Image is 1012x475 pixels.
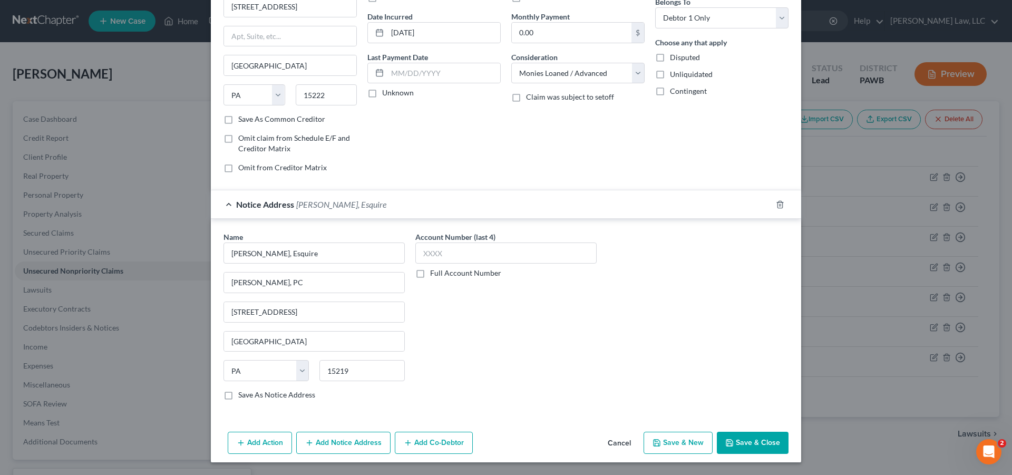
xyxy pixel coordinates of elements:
[296,84,357,105] input: Enter zip...
[367,52,428,63] label: Last Payment Date
[670,70,713,79] span: Unliquidated
[224,55,356,75] input: Enter city...
[224,332,404,352] input: Enter city...
[644,432,713,454] button: Save & New
[512,23,631,43] input: 0.00
[670,53,700,62] span: Disputed
[228,432,292,454] button: Add Action
[631,23,644,43] div: $
[238,133,350,153] span: Omit claim from Schedule E/F and Creditor Matrix
[430,268,501,278] label: Full Account Number
[238,163,327,172] span: Omit from Creditor Matrix
[976,439,1001,464] iframe: Intercom live chat
[998,439,1006,448] span: 2
[415,243,597,264] input: XXXX
[395,432,473,454] button: Add Co-Debtor
[367,11,413,22] label: Date Incurred
[238,114,325,124] label: Save As Common Creditor
[387,63,500,83] input: MM/DD/YYYY
[319,360,405,381] input: Enter zip..
[387,23,500,43] input: MM/DD/YYYY
[238,390,315,400] label: Save As Notice Address
[511,11,570,22] label: Monthly Payment
[224,302,404,322] input: Apt, Suite, etc...
[526,92,614,101] span: Claim was subject to setoff
[670,86,707,95] span: Contingent
[224,26,356,46] input: Apt, Suite, etc...
[223,243,405,264] input: Search by name...
[223,232,243,241] span: Name
[224,273,404,293] input: Enter address...
[599,433,639,454] button: Cancel
[296,199,386,209] span: [PERSON_NAME], Esquire
[382,88,414,98] label: Unknown
[415,231,495,243] label: Account Number (last 4)
[296,432,391,454] button: Add Notice Address
[236,199,294,209] span: Notice Address
[511,52,558,63] label: Consideration
[655,37,727,48] label: Choose any that apply
[717,432,789,454] button: Save & Close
